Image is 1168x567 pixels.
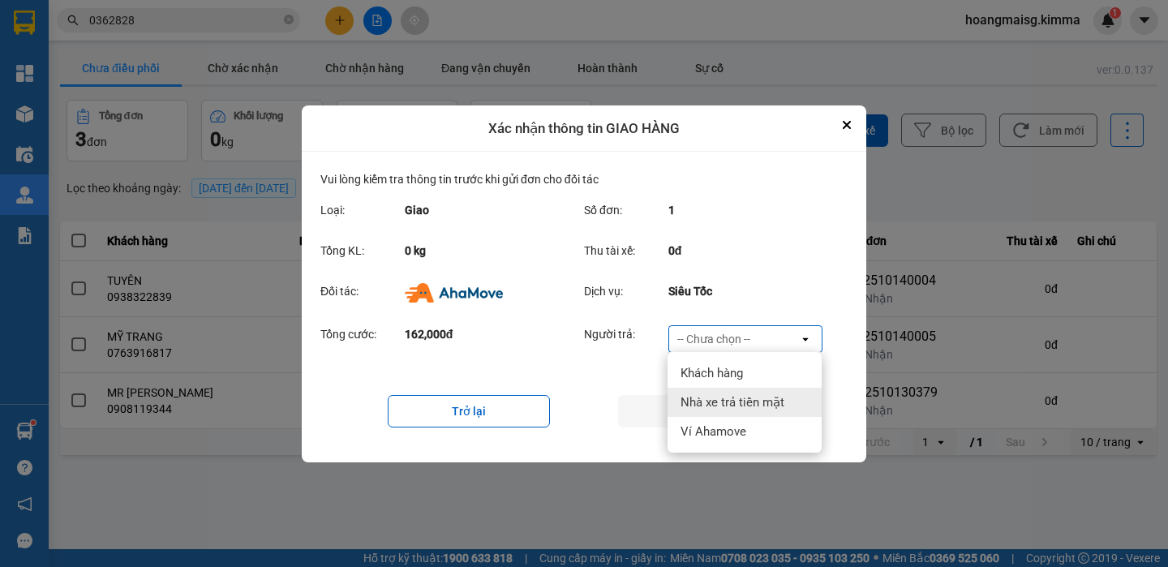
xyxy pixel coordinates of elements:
[584,282,668,302] div: Dịch vụ:
[584,242,668,260] div: Thu tài xế:
[405,201,569,219] div: Giao
[302,105,866,462] div: dialog
[681,365,743,381] span: Khách hàng
[405,283,503,303] img: Ahamove
[8,8,235,69] li: [PERSON_NAME] - 0931936768
[584,325,668,353] div: Người trả:
[799,333,812,346] svg: open
[668,242,832,260] div: 0đ
[405,325,569,353] div: 162,000đ
[320,325,405,353] div: Tổng cước:
[320,242,405,260] div: Tổng KL:
[302,105,866,152] div: Xác nhận thông tin GIAO HÀNG
[320,201,405,219] div: Loại:
[388,395,550,427] button: Trở lại
[112,88,216,105] li: VP Vĩnh Long
[112,109,123,120] span: environment
[668,282,832,302] div: Siêu Tốc
[668,352,822,453] ul: Menu
[618,395,780,427] button: Gửi đối tác
[681,394,784,410] span: Nhà xe trả tiền mặt
[668,201,832,219] div: 1
[320,170,848,195] div: Vui lòng kiểm tra thông tin trước khi gửi đơn cho đối tác
[405,242,569,260] div: 0 kg
[8,88,112,123] li: VP TP. [PERSON_NAME]
[837,115,857,135] button: Close
[584,201,668,219] div: Số đơn:
[112,108,199,157] b: 107/1 , Đường 2/9 P1, TP Vĩnh Long
[320,282,405,302] div: Đối tác:
[677,331,750,347] div: -- Chưa chọn --
[8,8,65,65] img: logo.jpg
[681,423,746,440] span: Ví Ahamove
